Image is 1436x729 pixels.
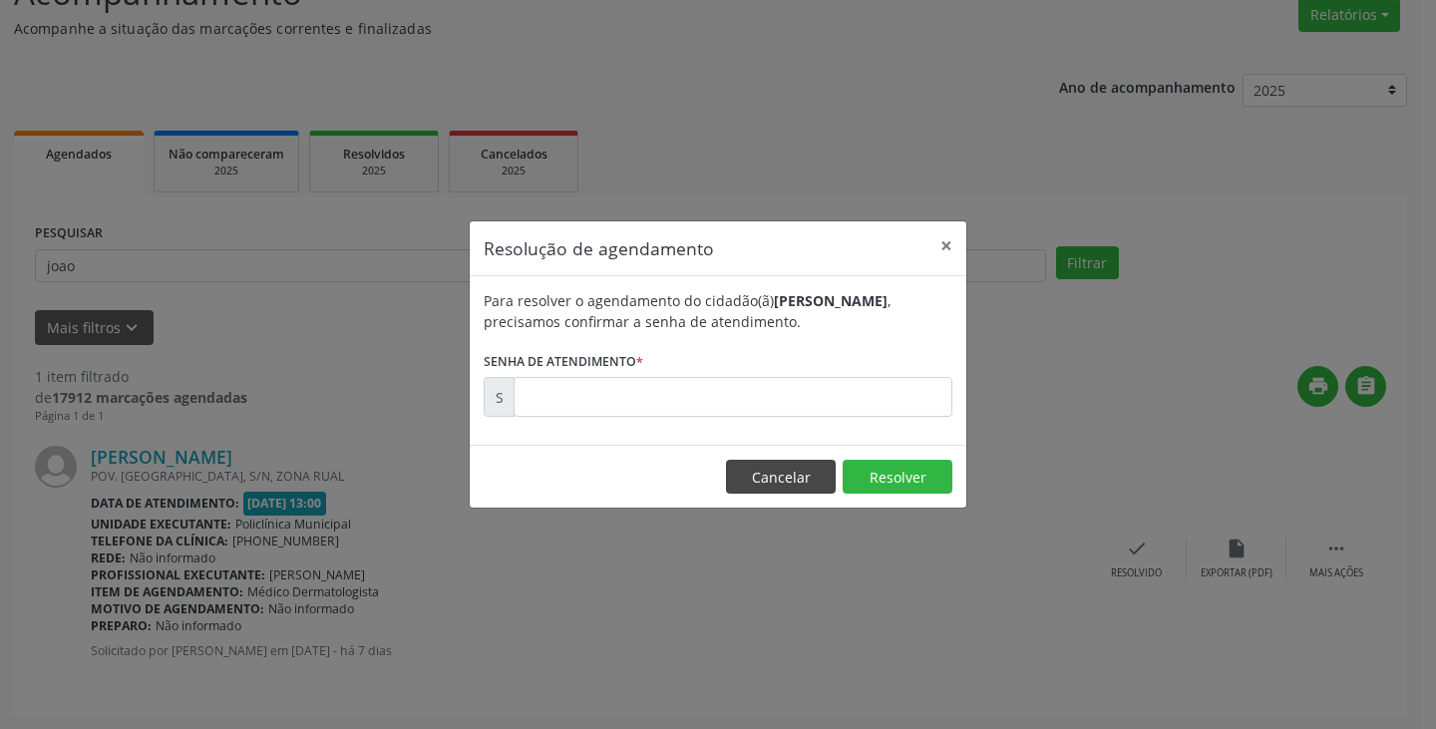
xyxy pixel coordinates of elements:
div: Para resolver o agendamento do cidadão(ã) , precisamos confirmar a senha de atendimento. [484,290,952,332]
h5: Resolução de agendamento [484,235,714,261]
button: Cancelar [726,460,836,494]
div: S [484,377,515,417]
button: Resolver [843,460,952,494]
label: Senha de atendimento [484,346,643,377]
b: [PERSON_NAME] [774,291,888,310]
button: Close [926,221,966,270]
